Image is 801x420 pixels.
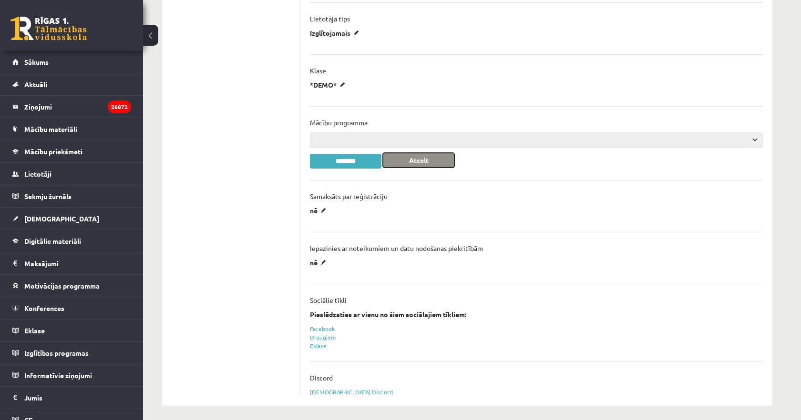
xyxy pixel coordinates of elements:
[310,333,336,341] a: Draugiem
[24,304,64,312] span: Konferences
[24,371,92,380] span: Informatīvie ziņojumi
[12,163,131,185] a: Lietotāji
[12,185,131,207] a: Sekmju žurnāls
[310,325,335,332] a: Facebook
[310,118,368,127] p: Mācību programma
[24,170,51,178] span: Lietotāji
[12,51,131,73] a: Sākums
[24,326,45,335] span: Eklase
[24,96,131,118] legend: Ziņojumi
[310,192,388,200] p: Samaksāts par reģistrāciju
[310,388,393,396] a: [DEMOGRAPHIC_DATA] Discord
[310,66,326,75] p: Klase
[12,230,131,252] a: Digitālie materiāli
[24,147,82,156] span: Mācību priekšmeti
[310,373,333,382] p: Discord
[12,73,131,95] a: Aktuāli
[12,275,131,297] a: Motivācijas programma
[310,29,362,37] p: Izglītojamais
[310,310,466,319] strong: Pieslēdzaties ar vienu no šiem sociālajiem tīkliem:
[310,296,347,304] p: Sociālie tīkli
[24,80,47,89] span: Aktuāli
[310,206,329,215] p: nē
[12,320,131,341] a: Eklase
[12,364,131,386] a: Informatīvie ziņojumi
[383,153,454,168] button: Atcelt
[24,349,89,357] span: Izglītības programas
[12,342,131,364] a: Izglītības programas
[310,244,483,252] p: Iepazinies ar noteikumiem un datu nodošanas piekritībām
[310,14,350,23] p: Lietotāja tips
[12,387,131,409] a: Jumis
[24,393,42,402] span: Jumis
[24,58,49,66] span: Sākums
[310,342,327,350] a: Eklase
[24,237,81,245] span: Digitālie materiāli
[24,214,99,223] span: [DEMOGRAPHIC_DATA]
[310,258,329,267] p: nē
[12,96,131,118] a: Ziņojumi26872
[24,125,77,133] span: Mācību materiāli
[12,140,131,162] a: Mācību priekšmeti
[24,192,72,200] span: Sekmju žurnāls
[24,281,100,290] span: Motivācijas programma
[24,252,131,274] legend: Maksājumi
[12,297,131,319] a: Konferences
[12,118,131,140] a: Mācību materiāli
[12,208,131,230] a: [DEMOGRAPHIC_DATA]
[12,252,131,274] a: Maksājumi
[10,17,87,40] a: Rīgas 1. Tālmācības vidusskola
[108,100,131,113] i: 26872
